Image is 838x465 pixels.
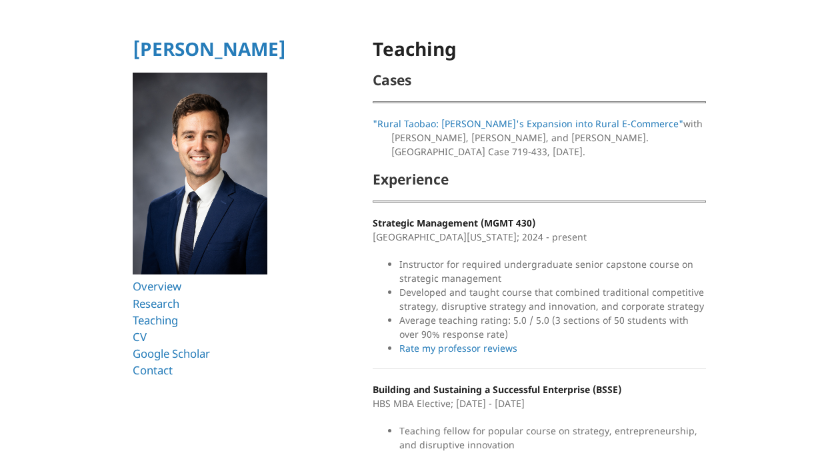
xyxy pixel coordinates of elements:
h2: Cases [373,73,706,88]
a: CV [133,329,147,344]
a: "Rural Taobao: [PERSON_NAME]'s Expansion into Rural E-Commerce" [373,117,683,130]
li: Average teaching rating: 5.0 / 5.0 (3 sections of 50 students with over 90% response rate) [399,313,706,341]
a: Overview [133,278,181,294]
h2: Experience [373,172,706,187]
li: Instructor for required undergraduate senior capstone course on strategic management [399,257,706,285]
a: Google Scholar [133,346,210,361]
a: Contact [133,362,173,378]
strong: Strategic Management (MGMT 430) [373,217,535,229]
li: Developed and taught course that combined traditional competitive strategy, disruptive strategy a... [399,285,706,313]
img: Ryan T Allen HBS [133,73,268,275]
a: Research [133,296,179,311]
a: [PERSON_NAME] [133,36,286,61]
strong: Building and Sustaining a Successful Enterprise (BSSE) [373,383,621,396]
p: with [PERSON_NAME], [PERSON_NAME], and [PERSON_NAME]. [GEOGRAPHIC_DATA] Case 719-433, [DATE]. [373,117,706,159]
a: Teaching [133,312,178,328]
li: Teaching fellow for popular course on strategy, entrepreneurship, and disruptive innovation [399,424,706,452]
p: [GEOGRAPHIC_DATA][US_STATE]; 2024 - present [373,216,706,244]
p: HBS MBA Elective; [DATE] - [DATE] [373,382,706,410]
h1: Teaching [373,39,706,59]
a: Rate my professor reviews [399,342,517,354]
